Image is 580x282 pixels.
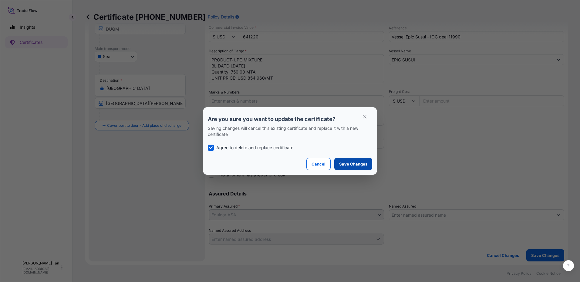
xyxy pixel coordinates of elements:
[208,116,372,123] p: Are you sure you want to update the certificate?
[208,125,372,137] p: Saving changes will cancel this existing certificate and replace it with a new certificate
[312,161,325,167] p: Cancel
[216,145,293,151] p: Agree to delete and replace certificate
[306,158,331,170] button: Cancel
[334,158,372,170] button: Save Changes
[339,161,367,167] p: Save Changes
